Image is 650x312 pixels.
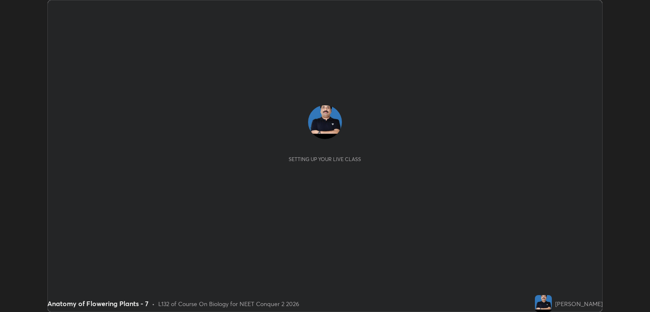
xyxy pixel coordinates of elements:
[308,105,342,139] img: 85f25d22653f4e3f81ce55c3c18ccaf0.jpg
[555,299,603,308] div: [PERSON_NAME]
[289,156,361,162] div: Setting up your live class
[535,295,552,312] img: 85f25d22653f4e3f81ce55c3c18ccaf0.jpg
[158,299,299,308] div: L132 of Course On Biology for NEET Conquer 2 2026
[152,299,155,308] div: •
[47,298,149,309] div: Anatomy of Flowering Plants - 7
